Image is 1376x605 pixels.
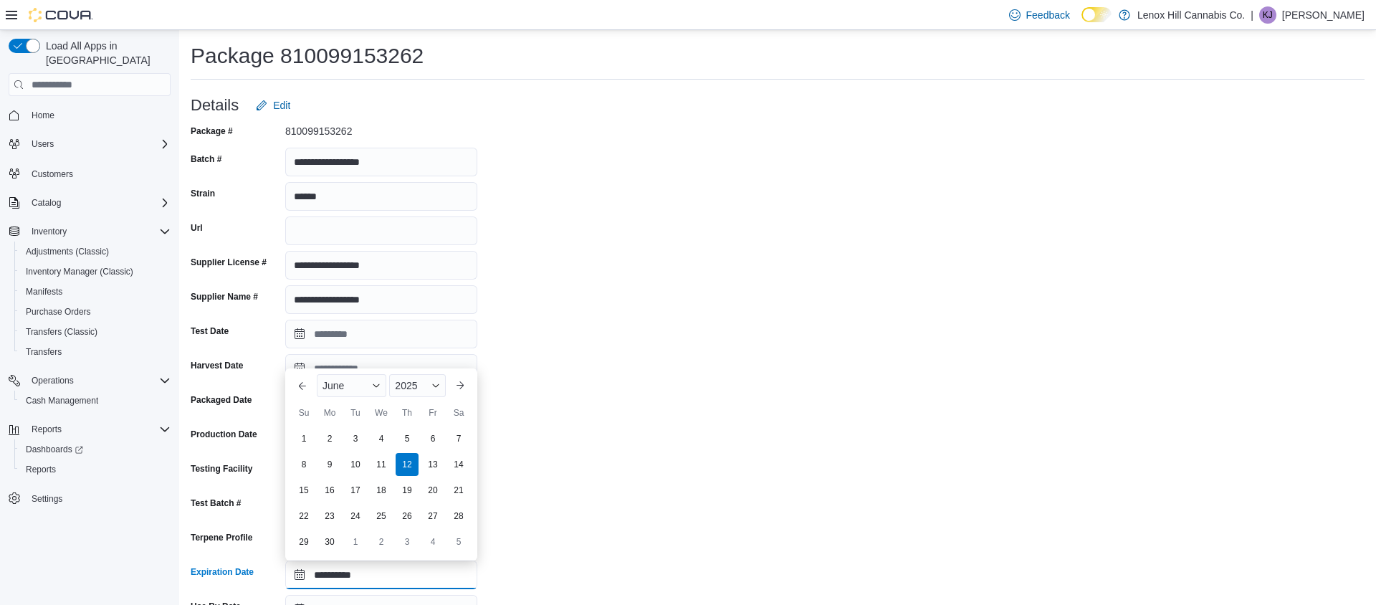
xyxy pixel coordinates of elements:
[26,421,67,438] button: Reports
[1026,8,1070,22] span: Feedback
[1251,6,1253,24] p: |
[1259,6,1276,24] div: Kevin Jimenez
[32,197,61,209] span: Catalog
[370,427,393,450] div: day-4
[9,99,171,546] nav: Complex example
[26,246,109,257] span: Adjustments (Classic)
[26,107,60,124] a: Home
[20,441,89,458] a: Dashboards
[20,392,171,409] span: Cash Management
[292,479,315,502] div: day-15
[26,106,171,124] span: Home
[20,303,97,320] a: Purchase Orders
[32,493,62,505] span: Settings
[317,374,386,397] div: Button. Open the month selector. June is currently selected.
[26,464,56,475] span: Reports
[26,490,171,508] span: Settings
[3,193,176,213] button: Catalog
[14,322,176,342] button: Transfers (Classic)
[20,283,171,300] span: Manifests
[14,262,176,282] button: Inventory Manager (Classic)
[191,42,424,70] h1: Package 810099153262
[396,530,419,553] div: day-3
[1081,22,1082,23] span: Dark Mode
[32,375,74,386] span: Operations
[20,263,171,280] span: Inventory Manager (Classic)
[389,374,446,397] div: Button. Open the year selector. 2025 is currently selected.
[191,97,239,114] h3: Details
[26,490,68,508] a: Settings
[14,242,176,262] button: Adjustments (Classic)
[344,530,367,553] div: day-1
[191,394,252,406] label: Packaged Date
[273,98,290,113] span: Edit
[14,282,176,302] button: Manifests
[396,453,419,476] div: day-12
[291,374,314,397] button: Previous Month
[26,223,72,240] button: Inventory
[322,380,344,391] span: June
[32,138,54,150] span: Users
[26,421,171,438] span: Reports
[191,125,233,137] label: Package #
[318,401,341,424] div: Mo
[292,401,315,424] div: Su
[32,226,67,237] span: Inventory
[14,439,176,459] a: Dashboards
[20,283,68,300] a: Manifests
[191,566,254,578] label: Expiration Date
[26,135,59,153] button: Users
[20,323,103,340] a: Transfers (Classic)
[191,429,257,440] label: Production Date
[191,532,252,543] label: Terpene Profile
[29,8,93,22] img: Cova
[292,427,315,450] div: day-1
[20,392,104,409] a: Cash Management
[285,354,477,383] input: Press the down key to open a popover containing a calendar.
[26,164,171,182] span: Customers
[26,194,67,211] button: Catalog
[292,453,315,476] div: day-8
[3,163,176,184] button: Customers
[3,105,176,125] button: Home
[14,302,176,322] button: Purchase Orders
[20,303,171,320] span: Purchase Orders
[421,505,444,528] div: day-27
[370,530,393,553] div: day-2
[26,372,171,389] span: Operations
[1282,6,1365,24] p: [PERSON_NAME]
[26,286,62,297] span: Manifests
[447,453,470,476] div: day-14
[370,453,393,476] div: day-11
[344,427,367,450] div: day-3
[292,505,315,528] div: day-22
[344,401,367,424] div: Tu
[20,263,139,280] a: Inventory Manager (Classic)
[370,479,393,502] div: day-18
[3,371,176,391] button: Operations
[1137,6,1245,24] p: Lenox Hill Cannabis Co.
[447,479,470,502] div: day-21
[3,419,176,439] button: Reports
[191,291,258,302] label: Supplier Name #
[191,463,252,475] label: Testing Facility
[421,479,444,502] div: day-20
[26,372,80,389] button: Operations
[191,360,243,371] label: Harvest Date
[26,135,171,153] span: Users
[344,453,367,476] div: day-10
[344,505,367,528] div: day-24
[3,134,176,154] button: Users
[318,453,341,476] div: day-9
[32,168,73,180] span: Customers
[191,153,221,165] label: Batch #
[191,497,241,509] label: Test Batch #
[285,320,477,348] input: Press the down key to open a popover containing a calendar.
[191,257,267,268] label: Supplier License #
[370,505,393,528] div: day-25
[26,306,91,318] span: Purchase Orders
[26,194,171,211] span: Catalog
[421,453,444,476] div: day-13
[3,221,176,242] button: Inventory
[20,461,62,478] a: Reports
